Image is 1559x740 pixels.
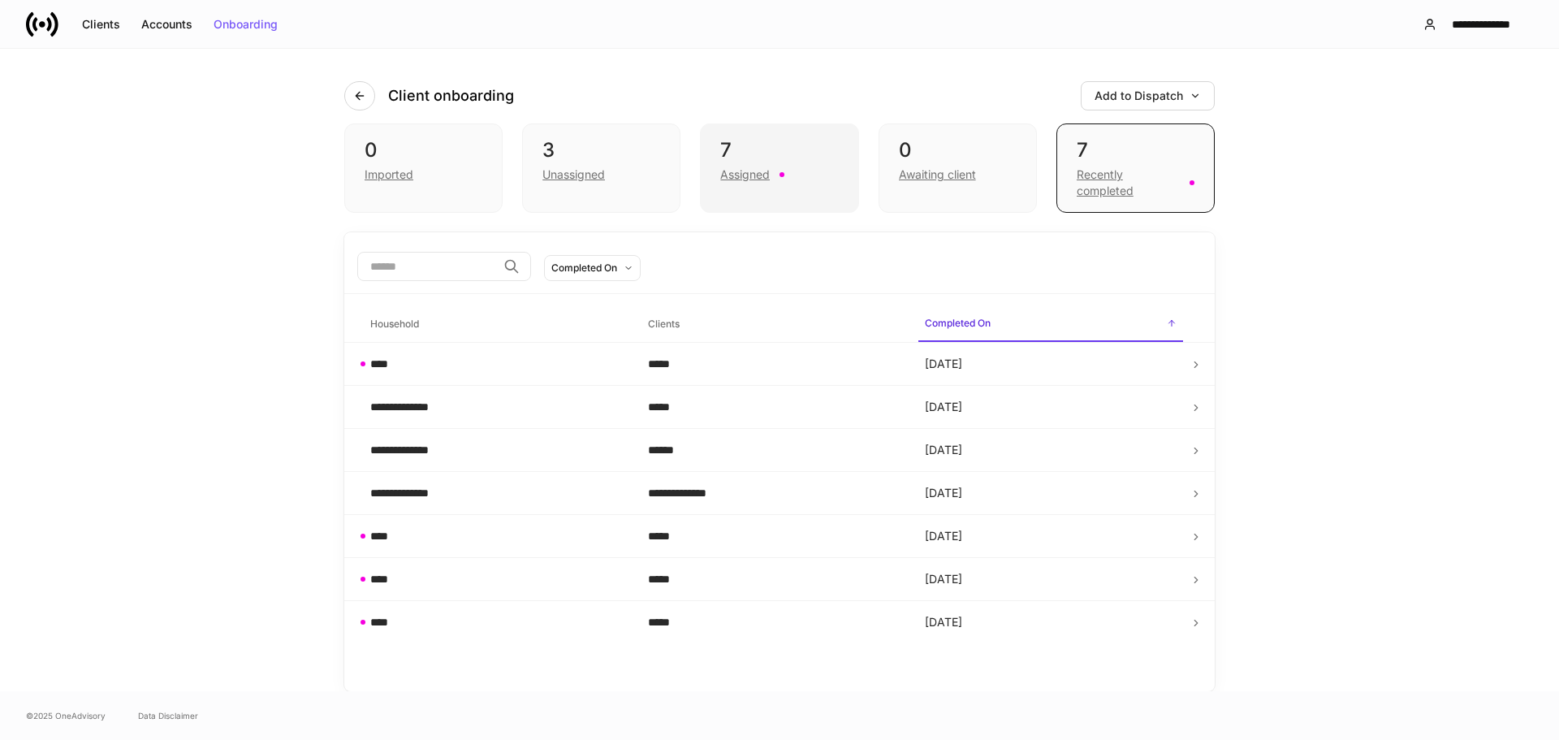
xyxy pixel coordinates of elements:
div: Add to Dispatch [1095,90,1201,102]
div: Accounts [141,19,192,30]
h4: Client onboarding [388,86,514,106]
div: Unassigned [542,167,605,183]
div: Awaiting client [899,167,976,183]
div: Completed On [551,260,617,275]
a: Data Disclaimer [138,709,198,722]
span: © 2025 OneAdvisory [26,709,106,722]
td: [DATE] [912,429,1190,472]
div: 0Imported [344,123,503,213]
div: Onboarding [214,19,278,30]
span: Clients [641,308,906,341]
h6: Household [370,316,419,331]
div: Clients [82,19,120,30]
td: [DATE] [912,343,1190,386]
span: Completed On [918,307,1183,342]
div: 0 [365,137,482,163]
div: 7 [720,137,838,163]
button: Clients [71,11,131,37]
div: 7 [1077,137,1194,163]
span: Household [364,308,628,341]
h6: Clients [648,316,680,331]
button: Onboarding [203,11,288,37]
h6: Completed On [925,315,991,331]
div: 7Assigned [700,123,858,213]
div: 0Awaiting client [879,123,1037,213]
td: [DATE] [912,558,1190,601]
button: Add to Dispatch [1081,81,1215,110]
div: 0 [899,137,1017,163]
button: Completed On [544,255,641,281]
div: 3Unassigned [522,123,680,213]
td: [DATE] [912,386,1190,429]
div: Recently completed [1077,167,1180,199]
td: [DATE] [912,472,1190,515]
div: 7Recently completed [1056,123,1215,213]
button: Accounts [131,11,203,37]
td: [DATE] [912,601,1190,644]
div: Imported [365,167,413,183]
td: [DATE] [912,515,1190,558]
div: 3 [542,137,660,163]
div: Assigned [720,167,770,183]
